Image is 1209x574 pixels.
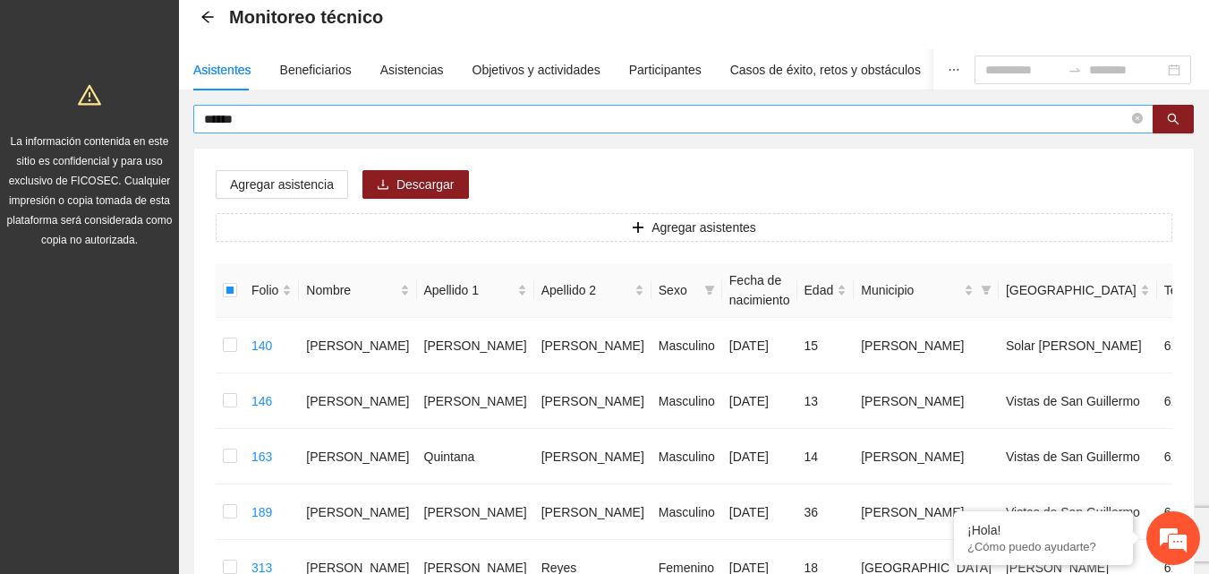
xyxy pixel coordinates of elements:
th: Municipio [854,263,999,318]
button: ellipsis [933,49,975,90]
span: Agregar asistencia [230,175,334,194]
span: Sexo [659,280,697,300]
span: to [1068,63,1082,77]
span: Edad [805,280,834,300]
td: [PERSON_NAME] [299,318,416,373]
a: 146 [251,394,272,408]
span: Apellido 2 [541,280,631,300]
div: Back [200,10,215,25]
button: downloadDescargar [362,170,469,199]
span: Descargar [396,175,455,194]
td: [PERSON_NAME] [299,484,416,540]
th: Apellido 1 [417,263,534,318]
td: [PERSON_NAME] [299,429,416,484]
th: Folio [244,263,299,318]
th: Apellido 2 [534,263,651,318]
td: [PERSON_NAME] [854,373,999,429]
td: Vistas de San Guillermo [999,429,1157,484]
td: Masculino [651,484,722,540]
div: Objetivos y actividades [473,60,600,80]
td: [PERSON_NAME] [417,484,534,540]
th: Nombre [299,263,416,318]
th: Fecha de nacimiento [722,263,797,318]
span: Apellido 1 [424,280,514,300]
td: [PERSON_NAME] [534,484,651,540]
td: Quintana [417,429,534,484]
span: filter [977,277,995,304]
span: Estamos en línea. [104,186,247,367]
td: Masculino [651,318,722,373]
td: Masculino [651,429,722,484]
span: Folio [251,280,278,300]
span: search [1167,113,1179,127]
td: [DATE] [722,318,797,373]
td: [PERSON_NAME] [854,318,999,373]
td: Masculino [651,373,722,429]
div: Participantes [629,60,702,80]
span: [GEOGRAPHIC_DATA] [1006,280,1137,300]
p: ¿Cómo puedo ayudarte? [967,540,1120,553]
button: Agregar asistencia [216,170,348,199]
span: warning [78,83,101,107]
span: La información contenida en este sitio es confidencial y para uso exclusivo de FICOSEC. Cualquier... [7,135,173,246]
th: Colonia [999,263,1157,318]
span: close-circle [1132,113,1143,124]
a: 140 [251,338,272,353]
span: Agregar asistentes [651,218,756,237]
span: swap-right [1068,63,1082,77]
td: 13 [797,373,855,429]
div: Asistencias [380,60,444,80]
td: [PERSON_NAME] [534,429,651,484]
span: Nombre [306,280,396,300]
div: Minimizar ventana de chat en vivo [294,9,336,52]
a: 163 [251,450,272,464]
td: Solar [PERSON_NAME] [999,318,1157,373]
td: [PERSON_NAME] [417,373,534,429]
div: Asistentes [193,60,251,80]
td: [PERSON_NAME] [854,429,999,484]
span: close-circle [1132,111,1143,128]
th: Edad [797,263,855,318]
span: filter [704,285,715,296]
span: filter [981,285,992,296]
span: Monitoreo técnico [229,3,383,31]
span: filter [701,277,719,304]
div: Casos de éxito, retos y obstáculos [730,60,921,80]
span: plus [632,221,644,236]
td: [PERSON_NAME] [299,373,416,429]
span: ellipsis [948,64,960,76]
span: download [377,178,389,193]
td: Vistas de San Guillermo [999,373,1157,429]
td: [DATE] [722,373,797,429]
td: [DATE] [722,484,797,540]
td: [PERSON_NAME] [854,484,999,540]
button: plusAgregar asistentes [216,213,1172,242]
textarea: Escriba su mensaje y pulse “Intro” [9,383,341,446]
td: [PERSON_NAME] [417,318,534,373]
td: 15 [797,318,855,373]
div: Beneficiarios [280,60,352,80]
td: [DATE] [722,429,797,484]
span: arrow-left [200,10,215,24]
td: [PERSON_NAME] [534,318,651,373]
div: Chatee con nosotros ahora [93,91,301,115]
a: 189 [251,505,272,519]
div: ¡Hola! [967,523,1120,537]
button: search [1153,105,1194,133]
td: Vistas de San Guillermo [999,484,1157,540]
td: 14 [797,429,855,484]
td: 36 [797,484,855,540]
span: Municipio [861,280,960,300]
td: [PERSON_NAME] [534,373,651,429]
